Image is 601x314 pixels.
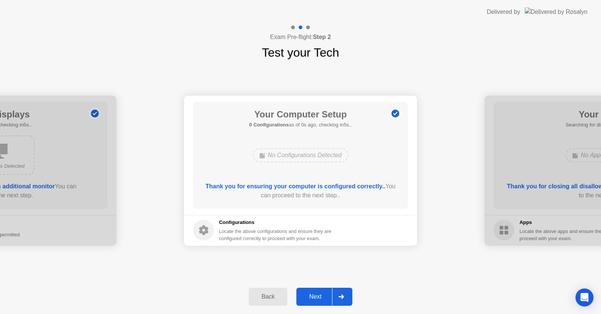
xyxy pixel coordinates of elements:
[313,34,331,40] b: Step 2
[251,293,285,300] div: Back
[296,288,352,306] button: Next
[253,148,349,162] div: No Configurations Detected
[249,108,352,121] h1: Your Computer Setup
[219,228,333,242] div: Locate the above configurations and ensure they are configured correctly to proceed with your exam.
[219,219,333,226] h5: Configurations
[205,183,385,189] b: Thank you for ensuring your computer is configured correctly..
[262,44,339,62] h1: Test your Tech
[249,288,287,306] button: Back
[249,122,289,128] b: 0 Configurations
[299,293,332,300] div: Next
[249,121,352,129] h5: as of 0s ago, checking in5s..
[204,182,397,200] div: You can proceed to the next step..
[525,8,587,16] img: Delivered by Rosalyn
[575,288,593,306] div: Open Intercom Messenger
[487,8,520,17] div: Delivered by
[270,33,331,42] h4: Exam Pre-flight:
